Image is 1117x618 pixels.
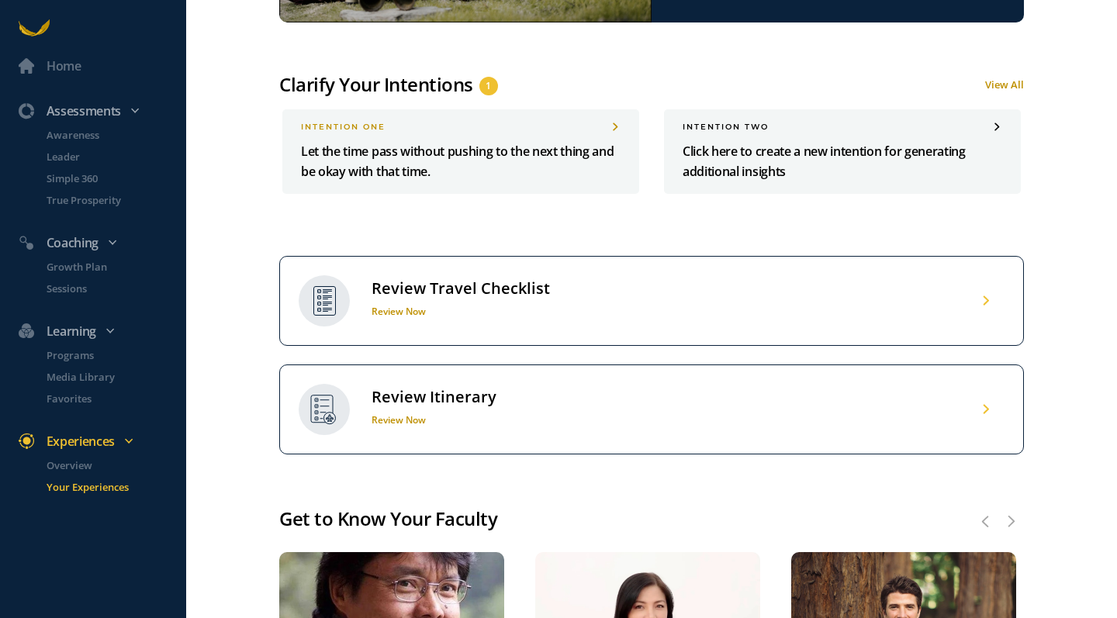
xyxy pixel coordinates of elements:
[9,233,192,253] div: Coaching
[47,259,183,274] p: Growth Plan
[9,101,192,121] div: Assessments
[47,281,183,296] p: Sessions
[9,431,192,451] div: Experiences
[683,141,1002,181] p: Click here to create a new intention for generating additional insights
[372,305,550,318] h1: Review Now
[683,122,1002,132] div: INTENTION two
[28,281,186,296] a: Sessions
[301,141,621,181] p: Let the time pass without pushing to the next thing and be okay with that time.
[664,109,1021,194] a: INTENTION twoClick here to create a new intention for generating additional insights
[28,149,186,164] a: Leader
[47,171,183,186] p: Simple 360
[47,479,183,495] p: Your Experiences
[372,278,550,299] div: Review Travel Checklist
[28,391,186,406] a: Favorites
[47,127,183,143] p: Awareness
[279,504,1024,533] div: Get to Know Your Faculty
[47,391,183,406] p: Favorites
[282,109,639,194] a: INTENTION oneLet the time pass without pushing to the next thing and be okay with that time.
[279,72,473,97] div: Clarify Your Intentions
[47,369,183,385] p: Media Library
[28,259,186,274] a: Growth Plan
[28,457,186,473] a: Overview
[28,127,186,143] a: Awareness
[9,321,192,341] div: Learning
[47,149,183,164] p: Leader
[28,479,186,495] a: Your Experiences
[985,78,1024,91] a: View All
[301,122,621,132] div: INTENTION one
[47,347,183,363] p: Programs
[28,171,186,186] a: Simple 360
[372,387,496,407] div: Review Itinerary
[28,369,186,385] a: Media Library
[47,192,183,208] p: True Prosperity
[47,56,81,76] div: Home
[28,192,186,208] a: True Prosperity
[372,413,496,426] h1: Review Now
[47,457,183,473] p: Overview
[486,78,491,94] span: 1
[28,347,186,363] a: Programs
